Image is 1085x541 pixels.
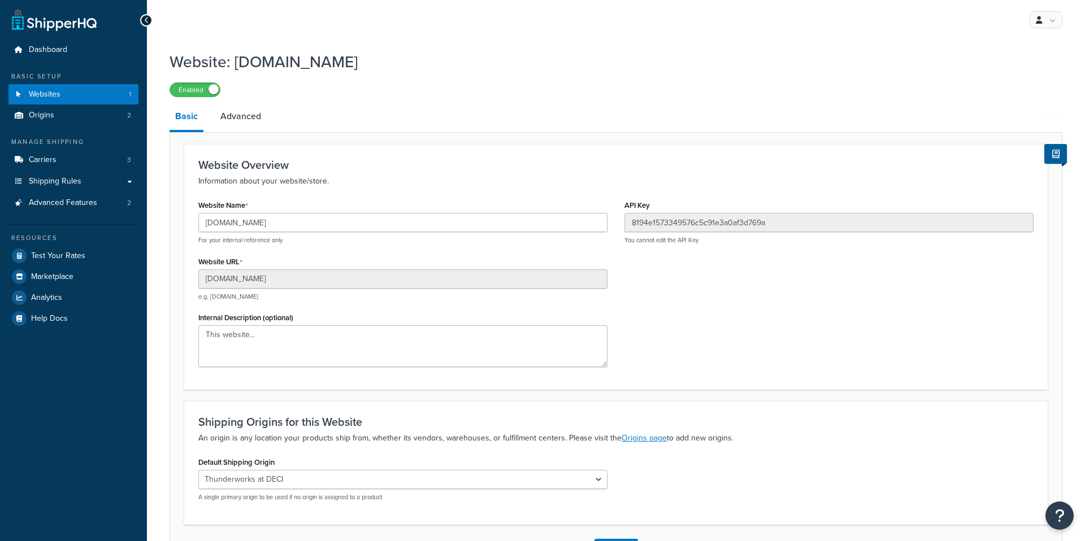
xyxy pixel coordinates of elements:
li: Origins [8,105,138,126]
input: XDL713J089NBV22 [624,213,1034,232]
a: Origins page [622,432,667,444]
a: Help Docs [8,308,138,329]
a: Basic [170,103,203,132]
p: An origin is any location your products ship from, whether its vendors, warehouses, or fulfillmen... [198,431,1034,445]
li: Advanced Features [8,193,138,213]
p: Information about your website/store. [198,174,1034,188]
button: Show Help Docs [1044,144,1067,164]
div: Manage Shipping [8,137,138,147]
a: Shipping Rules [8,171,138,192]
a: Dashboard [8,40,138,60]
li: Websites [8,84,138,105]
label: Internal Description (optional) [198,313,293,322]
label: Website URL [198,258,242,267]
span: 2 [127,111,131,120]
a: Marketplace [8,267,138,287]
a: Test Your Rates [8,246,138,266]
label: Enabled [170,83,220,97]
span: Analytics [31,293,62,303]
a: Carriers3 [8,150,138,171]
p: A single primary origin to be used if no origin is assigned to a product [198,493,607,501]
a: Origins2 [8,105,138,126]
span: Test Your Rates [31,251,85,261]
textarea: This website... [198,325,607,367]
label: Default Shipping Origin [198,458,275,466]
span: Marketplace [31,272,73,282]
p: e.g. [DOMAIN_NAME] [198,293,607,301]
p: You cannot edit the API Key [624,236,1034,245]
li: Carriers [8,150,138,171]
span: Dashboard [29,45,67,55]
span: 3 [127,155,131,165]
h3: Website Overview [198,159,1034,171]
label: Website Name [198,201,248,210]
div: Basic Setup [8,72,138,81]
span: Carriers [29,155,57,165]
span: Help Docs [31,314,68,324]
p: For your internal reference only [198,236,607,245]
a: Advanced [215,103,267,130]
a: Analytics [8,287,138,308]
a: Advanced Features2 [8,193,138,213]
h1: Website: [DOMAIN_NAME] [170,51,1048,73]
span: Shipping Rules [29,177,81,186]
div: Resources [8,233,138,243]
span: 2 [127,198,131,208]
span: 1 [129,90,131,99]
span: Websites [29,90,60,99]
span: Advanced Features [29,198,97,208]
button: Open Resource Center [1045,501,1074,530]
label: API Key [624,201,650,210]
span: Origins [29,111,54,120]
h3: Shipping Origins for this Website [198,416,1034,428]
a: Websites1 [8,84,138,105]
